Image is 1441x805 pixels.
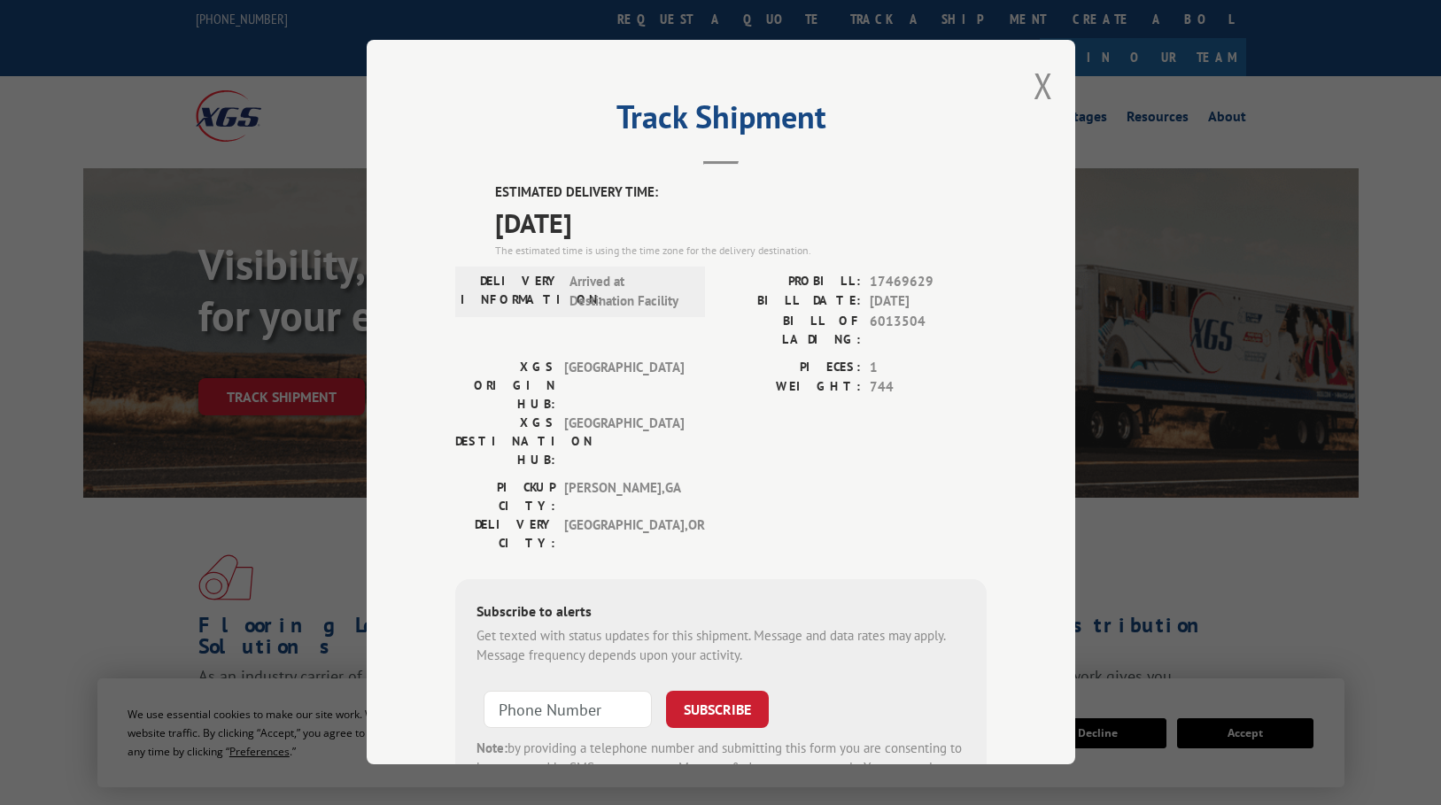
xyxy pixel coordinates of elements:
[1034,62,1053,109] button: Close modal
[455,104,987,138] h2: Track Shipment
[476,739,507,756] strong: Note:
[476,739,965,799] div: by providing a telephone number and submitting this form you are consenting to be contacted by SM...
[564,515,684,553] span: [GEOGRAPHIC_DATA] , OR
[870,292,987,313] span: [DATE]
[870,312,987,349] span: 6013504
[870,358,987,378] span: 1
[461,272,561,312] label: DELIVERY INFORMATION:
[455,478,555,515] label: PICKUP CITY:
[495,183,987,204] label: ESTIMATED DELIVERY TIME:
[721,312,861,349] label: BILL OF LADING:
[666,691,769,728] button: SUBSCRIBE
[721,378,861,399] label: WEIGHT:
[484,691,652,728] input: Phone Number
[455,358,555,414] label: XGS ORIGIN HUB:
[870,272,987,292] span: 17469629
[564,358,684,414] span: [GEOGRAPHIC_DATA]
[870,378,987,399] span: 744
[564,478,684,515] span: [PERSON_NAME] , GA
[455,414,555,469] label: XGS DESTINATION HUB:
[455,515,555,553] label: DELIVERY CITY:
[721,292,861,313] label: BILL DATE:
[495,203,987,243] span: [DATE]
[721,358,861,378] label: PIECES:
[564,414,684,469] span: [GEOGRAPHIC_DATA]
[476,600,965,626] div: Subscribe to alerts
[476,626,965,666] div: Get texted with status updates for this shipment. Message and data rates may apply. Message frequ...
[721,272,861,292] label: PROBILL:
[495,243,987,259] div: The estimated time is using the time zone for the delivery destination.
[569,272,689,312] span: Arrived at Destination Facility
